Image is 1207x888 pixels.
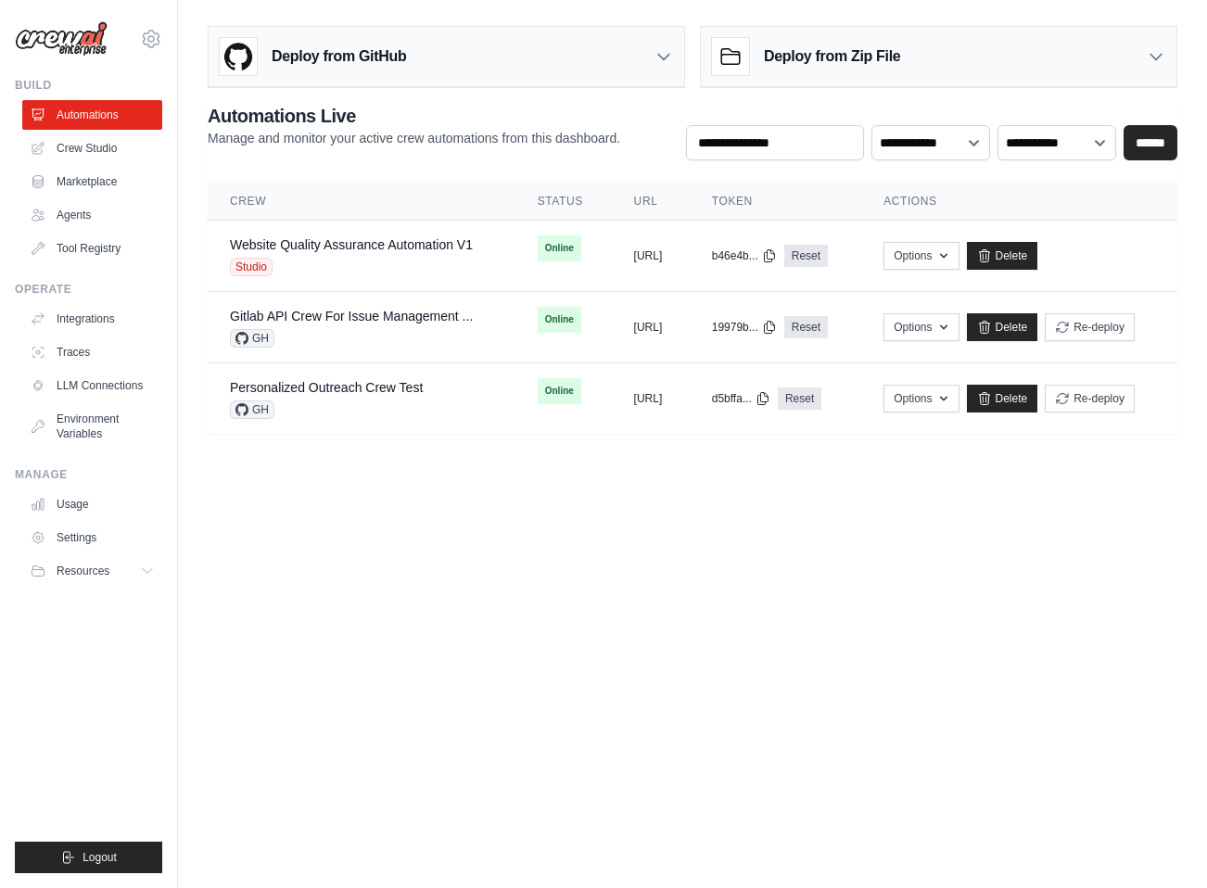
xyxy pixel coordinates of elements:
[690,183,861,221] th: Token
[15,842,162,873] button: Logout
[1045,385,1135,412] button: Re-deploy
[208,103,620,129] h2: Automations Live
[208,129,620,147] p: Manage and monitor your active crew automations from this dashboard.
[712,320,777,335] button: 19979b...
[15,21,108,57] img: Logo
[967,385,1038,412] a: Delete
[712,248,777,263] button: b46e4b...
[515,183,612,221] th: Status
[1045,313,1135,341] button: Re-deploy
[883,313,959,341] button: Options
[22,404,162,449] a: Environment Variables
[272,45,406,68] h3: Deploy from GitHub
[612,183,690,221] th: URL
[230,237,473,252] a: Website Quality Assurance Automation V1
[967,242,1038,270] a: Delete
[22,234,162,263] a: Tool Registry
[778,387,821,410] a: Reset
[220,38,257,75] img: GitHub Logo
[22,337,162,367] a: Traces
[22,304,162,334] a: Integrations
[230,258,273,276] span: Studio
[22,100,162,130] a: Automations
[15,467,162,482] div: Manage
[15,282,162,297] div: Operate
[883,385,959,412] button: Options
[83,850,117,865] span: Logout
[764,45,900,68] h3: Deploy from Zip File
[230,309,473,323] a: Gitlab API Crew For Issue Management ...
[230,380,423,395] a: Personalized Outreach Crew Test
[784,316,828,338] a: Reset
[861,183,1177,221] th: Actions
[22,523,162,552] a: Settings
[538,378,581,404] span: Online
[22,371,162,400] a: LLM Connections
[967,313,1038,341] a: Delete
[230,400,274,419] span: GH
[883,242,959,270] button: Options
[22,133,162,163] a: Crew Studio
[57,564,109,578] span: Resources
[22,556,162,586] button: Resources
[712,391,770,406] button: d5bffa...
[230,329,274,348] span: GH
[15,78,162,93] div: Build
[538,307,581,333] span: Online
[208,183,515,221] th: Crew
[22,489,162,519] a: Usage
[22,200,162,230] a: Agents
[538,235,581,261] span: Online
[784,245,828,267] a: Reset
[22,167,162,197] a: Marketplace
